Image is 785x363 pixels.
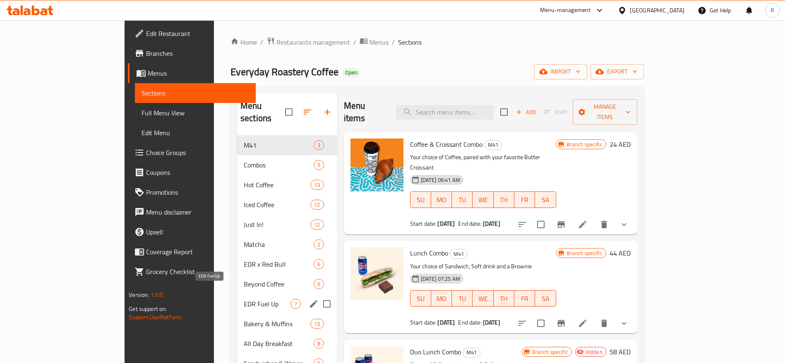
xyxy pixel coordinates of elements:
span: Edit Restaurant [146,29,249,38]
div: M41 [484,140,502,150]
span: Grocery Checklist [146,267,249,277]
span: Iced Coffee [244,200,310,210]
p: Your choice of Coffee, paired with your favorite Butter Croissant [410,152,556,173]
svg: Show Choices [619,318,629,328]
input: search [396,105,494,119]
span: Version: [129,289,149,300]
a: Full Menu View [135,103,256,123]
div: Just In! [244,220,310,229]
button: MO [431,290,452,307]
button: TH [494,290,514,307]
span: Restaurants management [276,37,350,47]
span: Edit Menu [142,128,249,138]
span: Promotions [146,187,249,197]
span: Hot Coffee [244,180,310,190]
span: M41 [450,249,467,259]
span: Coffee & Croissant Combo [410,138,483,150]
a: Menu disclaimer [128,202,256,222]
div: items [310,319,324,329]
span: Select section first [539,106,573,119]
button: SA [535,191,556,208]
button: import [534,64,587,79]
div: items [310,220,324,229]
li: / [392,37,395,47]
span: MO [435,293,449,305]
span: WE [476,293,490,305]
span: export [597,67,637,77]
span: Sections [142,88,249,98]
span: M41 [244,140,314,150]
div: items [314,259,324,269]
h6: 58 AED [610,346,631,358]
div: Menu-management [540,5,591,15]
button: FR [514,191,535,208]
a: Coverage Report [128,242,256,262]
span: Hidden [582,348,606,356]
div: Just In!12 [237,215,337,234]
img: Lunch Combo [350,247,403,300]
span: Start date: [410,317,437,328]
span: M41 [463,348,480,357]
span: TH [497,194,511,206]
button: sort-choices [512,313,532,333]
button: TU [452,290,473,307]
span: 6 [314,260,324,268]
span: Select to update [532,216,550,233]
button: TU [452,191,473,208]
a: Branches [128,43,256,63]
span: Coupons [146,167,249,177]
div: items [314,279,324,289]
span: 3 [314,141,324,149]
button: Manage items [573,99,637,125]
li: / [260,37,263,47]
span: TU [455,293,469,305]
div: items [290,299,301,309]
span: 7 [291,300,300,308]
button: MO [431,191,452,208]
div: Beyond Coffee [244,279,314,289]
div: Combos5 [237,155,337,175]
span: Add item [513,106,539,119]
span: Start date: [410,218,437,229]
span: M41 [485,140,502,150]
span: WE [476,194,490,206]
span: import [541,67,581,77]
div: M413 [237,135,337,155]
a: Sections [135,83,256,103]
span: 2 [314,241,324,248]
a: Coupons [128,162,256,182]
span: Branch specific [563,249,606,257]
button: export [591,64,644,79]
span: Coverage Report [146,247,249,257]
span: Select all sections [280,103,298,121]
div: EDR x Red Bull [244,259,314,269]
span: Sections [398,37,422,47]
button: show more [614,215,634,234]
span: End date: [458,317,481,328]
a: Choice Groups [128,143,256,162]
span: Choice Groups [146,148,249,158]
h6: 44 AED [610,247,631,259]
div: EDR Fuel Up7edit [237,294,337,314]
span: Select section [495,103,513,121]
a: Menus [360,37,389,48]
a: Edit menu item [578,220,588,229]
a: Support.OpsPlatform [129,312,181,322]
button: Add [513,106,539,119]
div: [GEOGRAPHIC_DATA] [630,6,684,15]
span: [DATE] 07:25 AM [418,275,463,283]
div: Hot Coffee13 [237,175,337,195]
a: Edit menu item [578,318,588,328]
span: Sort sections [298,102,317,122]
div: M41 [450,249,468,259]
span: Branch specific [563,141,606,148]
b: [DATE] [483,218,500,229]
span: Matcha [244,239,314,249]
span: Manage items [579,102,631,122]
span: 13 [311,320,323,328]
span: SA [538,194,552,206]
span: 8 [314,340,324,348]
div: Matcha2 [237,234,337,254]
